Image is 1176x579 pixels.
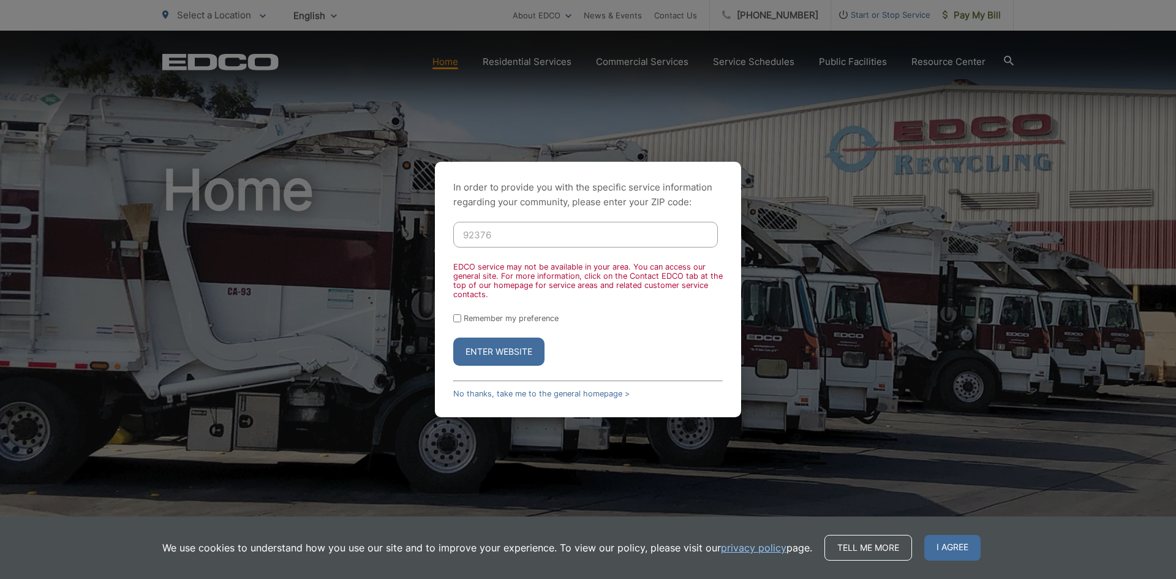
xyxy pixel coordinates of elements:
a: No thanks, take me to the general homepage > [453,389,630,398]
a: Tell me more [824,535,912,561]
span: I agree [924,535,981,561]
button: Enter Website [453,338,545,366]
p: We use cookies to understand how you use our site and to improve your experience. To view our pol... [162,540,812,555]
label: Remember my preference [464,314,559,323]
div: EDCO service may not be available in your area. You can access our general site. For more informa... [453,262,723,299]
input: Enter ZIP Code [453,222,718,248]
a: privacy policy [721,540,786,555]
p: In order to provide you with the specific service information regarding your community, please en... [453,180,723,210]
